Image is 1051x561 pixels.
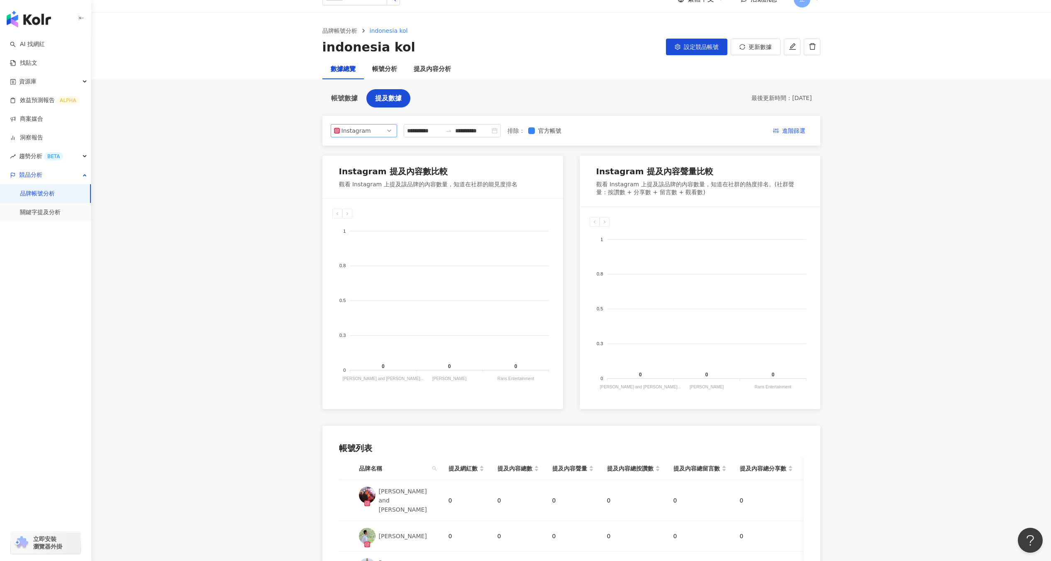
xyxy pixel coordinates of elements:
[552,532,594,541] div: 0
[432,466,437,471] span: search
[339,263,346,268] tspan: 0.8
[449,532,484,541] div: 0
[740,464,786,473] span: 提及內容總分享數
[19,166,42,184] span: 競品分析
[667,457,733,480] th: 提及內容總留言數
[10,115,43,123] a: 商案媒合
[375,95,402,102] span: 提及數據
[379,487,435,514] div: [PERSON_NAME] and [PERSON_NAME]
[321,26,359,35] a: 品牌帳號分析
[44,152,63,161] div: BETA
[782,124,805,138] span: 進階篩選
[1018,528,1043,553] iframe: Help Scout Beacon - Open
[600,237,603,242] tspan: 1
[10,134,43,142] a: 洞察報告
[339,333,346,338] tspan: 0.3
[733,457,800,480] th: 提及內容總分享數
[445,127,452,134] span: to
[359,528,435,544] a: KOL Avatar[PERSON_NAME]
[535,126,565,135] span: 官方帳號
[20,190,55,198] a: 品牌帳號分析
[343,229,346,234] tspan: 1
[754,385,791,389] tspan: Rans Entertainment
[20,208,61,217] a: 關鍵字提及分析
[740,532,793,541] div: 0
[366,89,410,107] button: 提及數據
[749,44,772,50] span: 更新數據
[600,376,603,381] tspan: 0
[497,377,534,381] tspan: Rans Entertainment
[7,11,51,27] img: logo
[673,532,727,541] div: 0
[449,496,484,505] div: 0
[673,464,720,473] span: 提及內容總留言數
[359,487,435,514] a: KOL Avatar[PERSON_NAME] and [PERSON_NAME]
[673,496,727,505] div: 0
[789,43,796,50] span: edit
[497,532,539,541] div: 0
[731,39,780,55] button: 更新數據
[607,532,660,541] div: 0
[19,72,37,91] span: 資源庫
[13,536,29,549] img: chrome extension
[19,147,63,166] span: 趨勢分析
[607,464,654,473] span: 提及內容總按讚數
[10,59,37,67] a: 找貼文
[497,496,539,505] div: 0
[379,532,427,541] div: [PERSON_NAME]
[339,442,804,454] div: 帳號列表
[10,154,16,159] span: rise
[372,64,397,74] div: 帳號分析
[11,532,80,554] a: chrome extension立即安裝 瀏覽器外掛
[442,457,491,480] th: 提及網紅數
[331,95,358,102] span: 帳號數據
[359,464,429,473] span: 品牌名稱
[600,385,680,389] tspan: [PERSON_NAME] and [PERSON_NAME]...
[445,127,452,134] span: swap-right
[684,44,719,50] span: 設定競品帳號
[343,368,346,373] tspan: 0
[675,44,680,50] span: setting
[809,43,816,50] span: delete
[342,377,423,381] tspan: [PERSON_NAME] and [PERSON_NAME]...
[690,385,724,389] tspan: [PERSON_NAME]
[359,528,376,544] img: KOL Avatar
[552,464,587,473] span: 提及內容聲量
[766,124,812,137] button: 進階篩選
[339,180,517,189] div: 觀看 Instagram 上提及該品牌的內容數量，知道在社群的能見度排名
[666,39,727,55] button: 設定競品帳號
[432,377,466,381] tspan: [PERSON_NAME]
[751,94,812,102] div: 最後更新時間 ： [DATE]
[607,496,660,505] div: 0
[359,487,376,503] img: KOL Avatar
[597,272,603,277] tspan: 0.8
[491,457,546,480] th: 提及內容總數
[370,27,408,34] span: indonesia kol
[596,180,804,197] div: 觀看 Instagram 上提及該品牌的內容數量，知道在社群的熱度排名。(社群聲量：按讚數 + 分享數 + 留言數 + 觀看數)
[33,535,62,550] span: 立即安裝 瀏覽器外掛
[800,457,866,480] th: 提及內容總互動數
[597,341,603,346] tspan: 0.3
[339,298,346,303] tspan: 0.5
[597,306,603,311] tspan: 0.5
[339,166,448,177] div: Instagram 提及內容數比較
[507,126,525,135] label: 排除 ：
[497,464,532,473] span: 提及內容總數
[322,39,415,56] div: indonesia kol
[341,124,368,137] div: Instagram
[10,40,45,49] a: searchAI 找網紅
[414,64,451,74] div: 提及內容分析
[740,496,793,505] div: 0
[596,166,713,177] div: Instagram 提及內容聲量比較
[449,464,478,473] span: 提及網紅數
[552,496,594,505] div: 0
[10,96,79,105] a: 效益預測報告ALPHA
[322,89,366,107] button: 帳號數據
[600,457,667,480] th: 提及內容總按讚數
[430,462,439,475] span: search
[331,64,356,74] div: 數據總覽
[739,44,745,50] span: sync
[546,457,600,480] th: 提及內容聲量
